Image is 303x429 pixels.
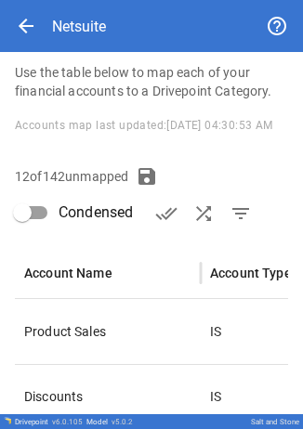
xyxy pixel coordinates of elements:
span: filter_list [230,202,252,225]
div: Salt and Stone [251,418,299,426]
img: Drivepoint [4,417,11,424]
p: Product Sales [24,322,191,341]
span: Condensed [59,201,133,224]
span: Accounts map last updated: [DATE] 04:30:53 AM [15,119,273,132]
button: Show Unmapped Accounts Only [222,195,259,232]
div: Netsuite [52,18,106,35]
p: IS [210,322,221,341]
button: Verify Accounts [148,195,185,232]
span: v 5.0.2 [112,418,133,426]
p: 12 of 142 unmapped [15,167,128,186]
p: Use the table below to map each of your financial accounts to a Drivepoint Category. [15,63,288,100]
span: v 6.0.105 [52,418,83,426]
div: Account Type [210,266,292,280]
span: arrow_back [15,15,37,37]
button: AI Auto-Map Accounts [185,195,222,232]
span: done_all [155,202,178,225]
div: Model [86,418,133,426]
div: Drivepoint [15,418,83,426]
span: shuffle [192,202,215,225]
p: Discounts [24,387,191,406]
p: IS [210,387,221,406]
div: Account Name [24,266,112,280]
